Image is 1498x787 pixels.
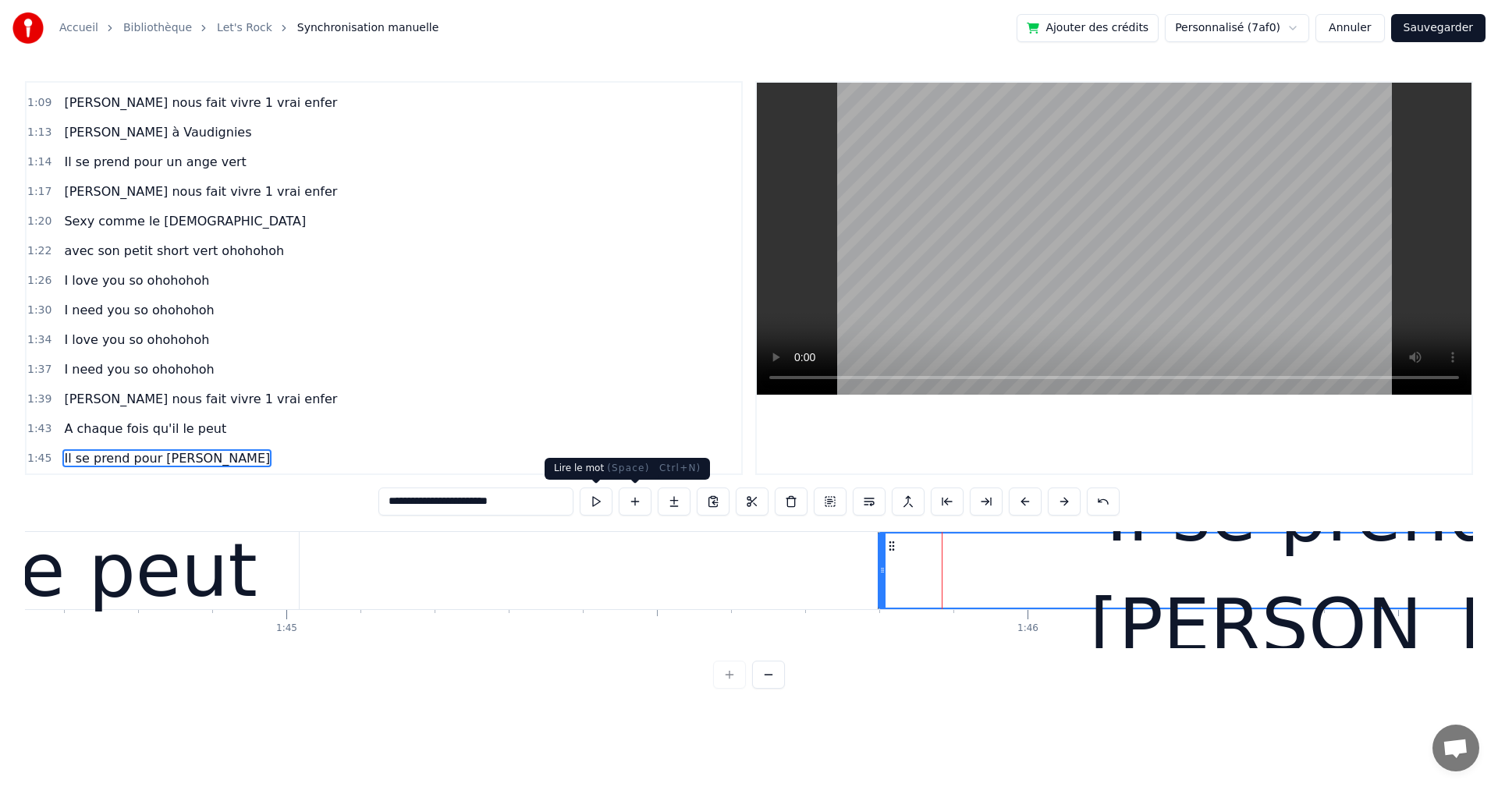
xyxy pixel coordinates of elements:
img: youka [12,12,44,44]
button: Annuler [1315,14,1384,42]
span: 1:14 [27,154,51,170]
span: 1:22 [27,243,51,259]
span: I love you so ohohohoh [62,271,211,289]
span: 1:26 [27,273,51,289]
span: avec son petit short vert ohohohoh [62,242,286,260]
span: [PERSON_NAME] nous fait vivre 1 vrai enfer [62,390,339,408]
button: Sauvegarder [1391,14,1486,42]
span: [PERSON_NAME] nous fait vivre 1 vrai enfer [62,183,339,200]
a: Let's Rock [217,20,272,36]
span: 1:13 [27,125,51,140]
span: I love you so ohohohoh [62,331,211,349]
span: ( Ctrl+N ) [655,463,701,473]
span: 1:39 [27,392,51,407]
span: I need you so ohohohoh [62,301,215,319]
span: 1:17 [27,184,51,200]
div: 1:45 [276,622,297,635]
a: Bibliothèque [123,20,192,36]
span: Synchronisation manuelle [297,20,439,36]
div: Lire le mot [545,458,659,480]
span: 1:20 [27,214,51,229]
span: [PERSON_NAME] à Vaudignies [62,123,253,141]
span: ( Space ) [607,463,649,473]
span: 1:09 [27,95,51,111]
button: Ajouter des crédits [1017,14,1159,42]
span: 1:43 [27,421,51,437]
span: 1:30 [27,303,51,318]
span: 1:34 [27,332,51,348]
a: Accueil [59,20,98,36]
span: [PERSON_NAME] nous fait vivre 1 vrai enfer [62,94,339,112]
span: I need you so ohohohoh [62,360,215,378]
span: 1:37 [27,362,51,378]
span: A chaque fois qu'il le peut [62,420,228,438]
span: Sexy comme le [DEMOGRAPHIC_DATA] [62,212,307,230]
div: Ouvrir le chat [1432,725,1479,771]
span: Il se prend pour [PERSON_NAME] [62,449,272,467]
span: Il se prend pour un ange vert [62,153,247,171]
span: 1:45 [27,451,51,466]
nav: breadcrumb [59,20,438,36]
